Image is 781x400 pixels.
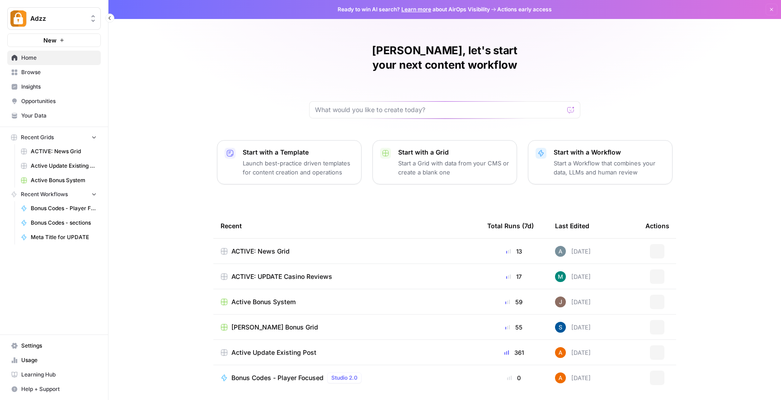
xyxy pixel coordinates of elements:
span: Browse [21,68,97,76]
span: [PERSON_NAME] Bonus Grid [231,323,318,332]
a: Usage [7,353,101,367]
p: Start a Grid with data from your CMS or create a blank one [398,159,509,177]
div: Total Runs (7d) [487,213,534,238]
span: Ready to win AI search? about AirOps Visibility [338,5,490,14]
div: [DATE] [555,372,591,383]
a: Active Update Existing Post [17,159,101,173]
img: 1uqwqwywk0hvkeqipwlzjk5gjbnq [555,347,566,358]
a: Bonus Codes - sections [17,216,101,230]
span: Opportunities [21,97,97,105]
span: Insights [21,83,97,91]
span: Active Bonus System [31,176,97,184]
span: Help + Support [21,385,97,393]
p: Start a Workflow that combines your data, LLMs and human review [554,159,665,177]
img: qk6vosqy2sb4ovvtvs3gguwethpi [555,296,566,307]
span: ACTIVE: News Grid [231,247,290,256]
button: Start with a GridStart a Grid with data from your CMS or create a blank one [372,140,517,184]
a: ACTIVE: News Grid [221,247,473,256]
a: Meta Title for UPDATE [17,230,101,245]
span: Actions early access [497,5,552,14]
div: Actions [645,213,669,238]
div: [DATE] [555,271,591,282]
span: ACTIVE: UPDATE Casino Reviews [231,272,332,281]
a: Insights [7,80,101,94]
a: Active Bonus System [221,297,473,306]
span: Learning Hub [21,371,97,379]
div: [DATE] [555,322,591,333]
img: spdl5mgdtlnfuebrp5d83uw92e8p [555,246,566,257]
div: Last Edited [555,213,589,238]
span: New [43,36,56,45]
span: Home [21,54,97,62]
span: Recent Grids [21,133,54,141]
div: 59 [487,297,541,306]
span: Bonus Codes - Player Focused [231,373,324,382]
a: ACTIVE: UPDATE Casino Reviews [221,272,473,281]
img: slv4rmlya7xgt16jt05r5wgtlzht [555,271,566,282]
div: 361 [487,348,541,357]
span: Your Data [21,112,97,120]
a: Bonus Codes - Player FocusedStudio 2.0 [221,372,473,383]
button: Start with a WorkflowStart a Workflow that combines your data, LLMs and human review [528,140,673,184]
button: Recent Workflows [7,188,101,201]
div: Recent [221,213,473,238]
a: Learn more [401,6,431,13]
a: Browse [7,65,101,80]
input: What would you like to create today? [315,105,564,114]
a: [PERSON_NAME] Bonus Grid [221,323,473,332]
div: 55 [487,323,541,332]
a: Learning Hub [7,367,101,382]
span: ACTIVE: News Grid [31,147,97,155]
p: Start with a Template [243,148,354,157]
img: 1uqwqwywk0hvkeqipwlzjk5gjbnq [555,372,566,383]
div: [DATE] [555,246,591,257]
span: Active Update Existing Post [231,348,316,357]
button: Recent Grids [7,131,101,144]
a: Settings [7,339,101,353]
h1: [PERSON_NAME], let's start your next content workflow [309,43,580,72]
p: Start with a Workflow [554,148,665,157]
a: ACTIVE: News Grid [17,144,101,159]
img: Adzz Logo [10,10,27,27]
button: Help + Support [7,382,101,396]
button: Workspace: Adzz [7,7,101,30]
img: v57kel29kunc1ymryyci9cunv9zd [555,322,566,333]
div: 13 [487,247,541,256]
a: Bonus Codes - Player Focused [17,201,101,216]
a: Opportunities [7,94,101,108]
a: Active Bonus System [17,173,101,188]
p: Start with a Grid [398,148,509,157]
span: Active Bonus System [231,297,296,306]
span: Settings [21,342,97,350]
div: [DATE] [555,347,591,358]
div: 0 [487,373,541,382]
div: 17 [487,272,541,281]
button: Start with a TemplateLaunch best-practice driven templates for content creation and operations [217,140,362,184]
span: Usage [21,356,97,364]
a: Home [7,51,101,65]
span: Active Update Existing Post [31,162,97,170]
p: Launch best-practice driven templates for content creation and operations [243,159,354,177]
a: Your Data [7,108,101,123]
button: New [7,33,101,47]
span: Meta Title for UPDATE [31,233,97,241]
span: Studio 2.0 [331,374,358,382]
div: [DATE] [555,296,591,307]
a: Active Update Existing Post [221,348,473,357]
span: Bonus Codes - Player Focused [31,204,97,212]
span: Bonus Codes - sections [31,219,97,227]
span: Adzz [30,14,85,23]
span: Recent Workflows [21,190,68,198]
